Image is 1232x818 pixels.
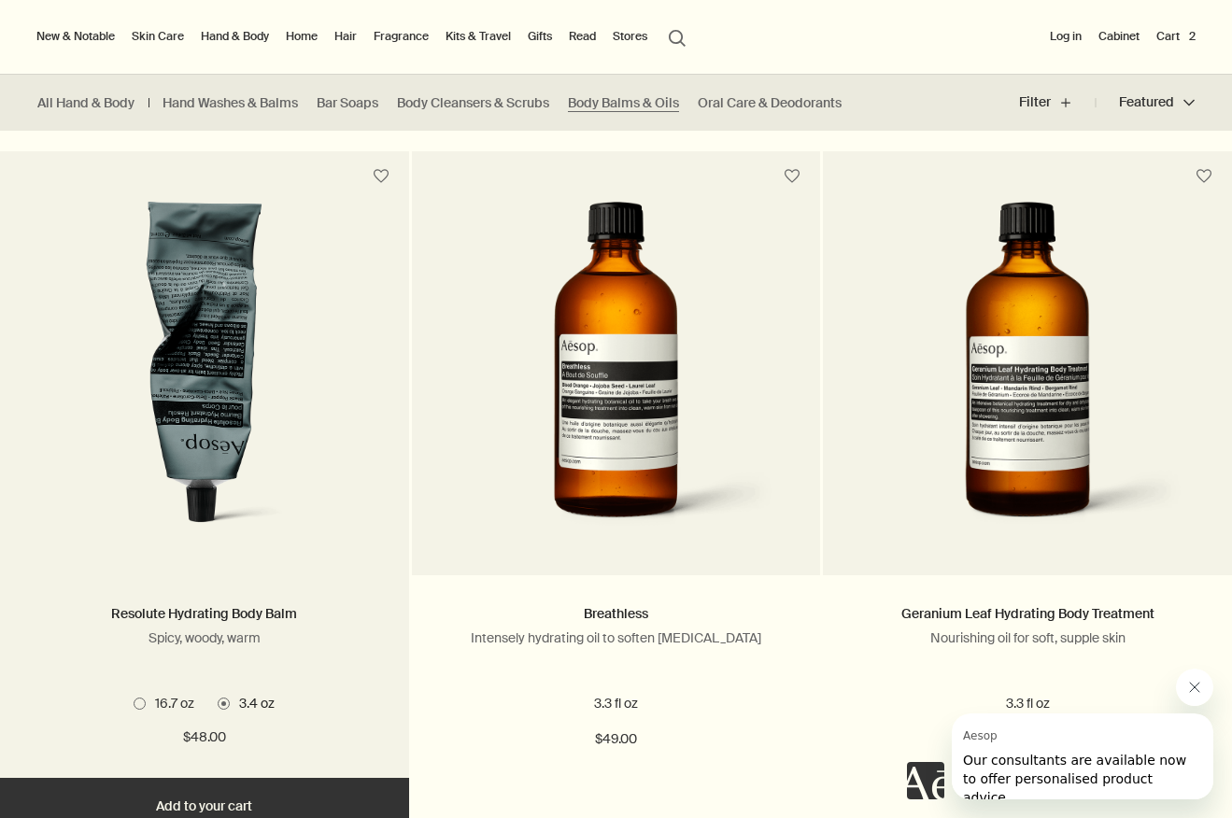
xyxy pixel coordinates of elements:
a: Fragrance [370,25,432,48]
a: Gifts [524,25,556,48]
button: Featured [1096,80,1195,125]
a: Read [565,25,600,48]
iframe: Message from Aesop [952,713,1213,799]
a: Breathless in amber glass bottle [412,202,821,575]
a: Body Cleansers & Scrubs [397,94,549,112]
p: Intensely hydrating oil to soften [MEDICAL_DATA] [440,629,793,646]
img: Breathless in amber glass bottle [446,202,786,547]
a: Geranium Leaf Hydrating Body Treatment in amber glass bottle [823,202,1232,575]
iframe: no content [907,762,944,799]
button: Save to cabinet [364,160,398,193]
button: Open search [660,19,694,54]
p: Spicy, woody, warm [28,629,381,646]
img: Geranium Leaf Hydrating Body Treatment in amber glass bottle [857,202,1197,547]
a: Hair [331,25,361,48]
button: Save to cabinet [1187,160,1221,193]
a: Oral Care & Deodorants [698,94,842,112]
a: Home [282,25,321,48]
a: Breathless [584,605,648,622]
img: Resolute Hydrating Balm in an aluminium tube [54,202,354,547]
a: All Hand & Body [37,94,135,112]
button: Filter [1019,80,1096,125]
a: Body Balms & Oils [568,94,679,112]
button: Save to cabinet [775,160,809,193]
a: Hand & Body [197,25,273,48]
button: Log in [1046,25,1085,48]
iframe: Close message from Aesop [1176,669,1213,706]
span: 3.4 oz [230,695,275,712]
button: Cart2 [1153,25,1199,48]
span: 16.7 oz [146,695,194,712]
a: Kits & Travel [442,25,515,48]
a: Resolute Hydrating Body Balm [111,605,297,622]
div: Aesop says "Our consultants are available now to offer personalised product advice.". Open messag... [907,669,1213,799]
a: Geranium Leaf Hydrating Body Treatment [901,605,1154,622]
span: Our consultants are available now to offer personalised product advice. [11,39,234,92]
a: Cabinet [1095,25,1143,48]
span: $49.00 [595,728,637,751]
a: Skin Care [128,25,188,48]
p: Nourishing oil for soft, supple skin [851,629,1204,646]
a: Hand Washes & Balms [163,94,298,112]
button: Stores [609,25,651,48]
a: Bar Soaps [317,94,378,112]
button: New & Notable [33,25,119,48]
span: $48.00 [183,726,226,749]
